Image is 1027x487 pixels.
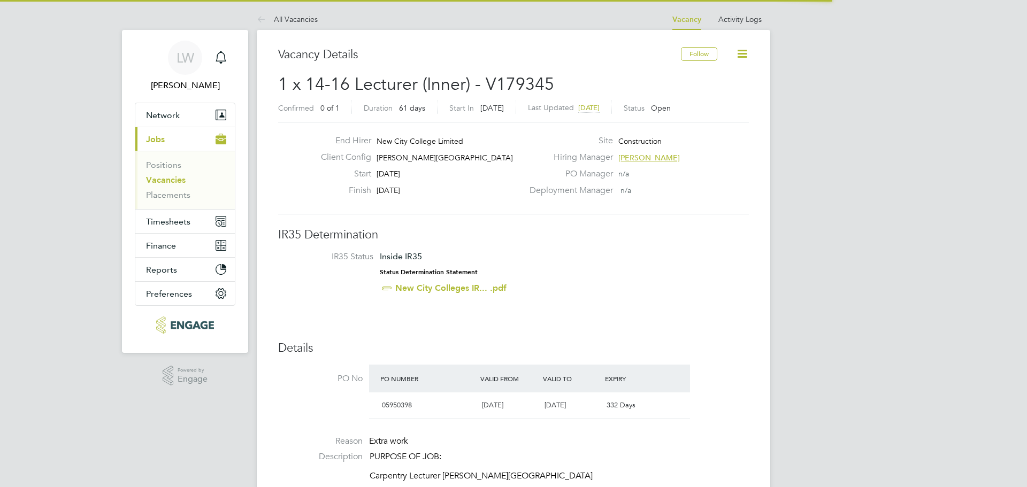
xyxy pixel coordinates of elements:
span: n/a [620,185,631,195]
span: LW [177,51,194,65]
div: Jobs [135,151,235,209]
div: PO Number [378,369,478,388]
span: Extra work [369,436,408,446]
label: Deployment Manager [523,185,613,196]
span: Inside IR35 [380,251,422,261]
span: 61 days [399,103,425,113]
span: [DATE] [545,400,566,409]
a: New City Colleges IR... .pdf [395,283,507,293]
a: Powered byEngage [163,366,208,386]
a: Placements [146,190,190,200]
span: Open [651,103,671,113]
label: IR35 Status [289,251,373,262]
span: Powered by [178,366,208,375]
span: Preferences [146,289,192,299]
label: Finish [312,185,371,196]
span: 1 x 14-16 Lecturer (Inner) - V179345 [278,74,554,95]
span: Construction [618,136,662,146]
div: Valid From [478,369,540,388]
label: Start In [449,103,474,113]
span: [DATE] [482,400,503,409]
span: Reports [146,265,177,275]
label: Duration [364,103,393,113]
label: Description [278,451,363,462]
button: Jobs [135,127,235,151]
span: 332 Days [607,400,635,409]
label: Hiring Manager [523,152,613,163]
button: Finance [135,234,235,257]
p: PURPOSE OF JOB: [370,451,749,462]
span: [DATE] [377,185,400,195]
span: [DATE] [578,103,600,112]
a: LW[PERSON_NAME] [135,41,235,92]
label: End Hirer [312,135,371,146]
div: Expiry [602,369,665,388]
span: Network [146,110,180,120]
button: Reports [135,258,235,281]
label: Last Updated [528,103,574,112]
label: Reason [278,436,363,447]
span: n/a [618,169,629,179]
span: Jobs [146,134,165,144]
img: xede-logo-retina.png [156,316,213,334]
span: [PERSON_NAME] [618,153,680,163]
a: Vacancies [146,175,186,185]
span: Timesheets [146,217,190,227]
button: Preferences [135,282,235,305]
a: Activity Logs [718,14,762,24]
span: 0 of 1 [320,103,340,113]
label: Site [523,135,613,146]
button: Network [135,103,235,127]
span: 05950398 [382,400,412,409]
span: Louis Warner [135,79,235,92]
span: [PERSON_NAME][GEOGRAPHIC_DATA] [377,153,513,163]
p: Carpentry Lecturer [PERSON_NAME][GEOGRAPHIC_DATA] [370,470,749,482]
span: [DATE] [480,103,504,113]
button: Follow [681,47,717,61]
span: Finance [146,241,176,251]
label: PO Manager [523,168,613,180]
nav: Main navigation [122,30,248,353]
a: Positions [146,160,181,170]
label: Client Config [312,152,371,163]
div: Valid To [540,369,603,388]
button: Timesheets [135,210,235,233]
a: Go to home page [135,316,235,334]
label: Start [312,168,371,180]
label: PO No [278,373,363,384]
a: All Vacancies [257,14,318,24]
h3: IR35 Determination [278,227,749,243]
span: New City College Limited [377,136,463,146]
h3: Details [278,341,749,356]
label: Confirmed [278,103,314,113]
a: Vacancy [672,15,701,24]
strong: Status Determination Statement [380,268,478,276]
span: Engage [178,375,208,384]
span: [DATE] [377,169,400,179]
h3: Vacancy Details [278,47,681,63]
label: Status [624,103,645,113]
